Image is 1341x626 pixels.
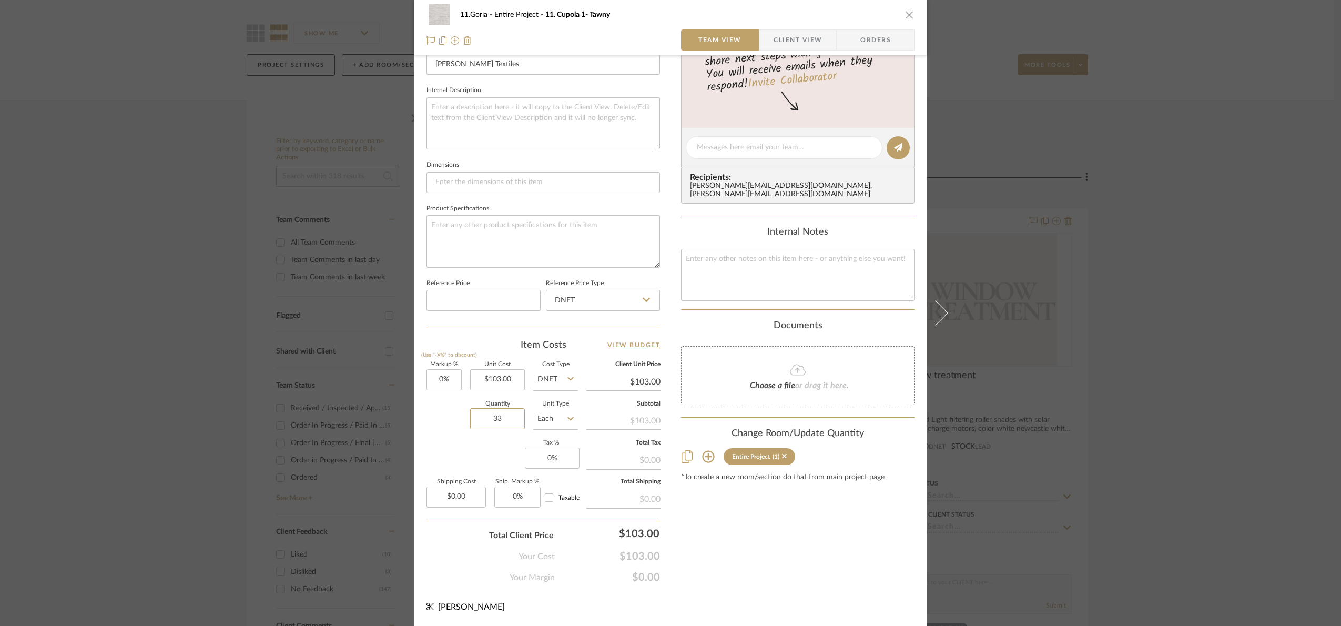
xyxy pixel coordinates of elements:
[680,26,916,96] div: Leave yourself a note here or share next steps with your team. You will receive emails when they ...
[426,339,660,351] div: Item Costs
[426,88,481,93] label: Internal Description
[586,362,661,367] label: Client Unit Price
[586,401,661,407] label: Subtotal
[426,172,660,193] input: Enter the dimensions of this item
[545,11,610,18] span: 11. Cupola 1- Tawny
[426,281,470,286] label: Reference Price
[426,4,452,25] img: 8a7abb19-e1d2-45bb-8165-aeb5f9ad60a8_48x40.jpg
[489,529,554,542] span: Total Client Price
[681,227,915,238] div: Internal Notes
[795,381,849,390] span: or drag it here.
[426,163,459,168] label: Dimensions
[849,29,902,51] span: Orders
[559,523,664,544] div: $103.00
[555,550,660,563] span: $103.00
[470,362,525,367] label: Unit Cost
[690,182,910,199] div: [PERSON_NAME][EMAIL_ADDRESS][DOMAIN_NAME] , [PERSON_NAME][EMAIL_ADDRESS][DOMAIN_NAME]
[681,428,915,440] div: Change Room/Update Quantity
[426,479,486,484] label: Shipping Cost
[690,173,910,182] span: Recipients:
[460,11,494,18] span: 11.Goria
[510,571,555,584] span: Your Margin
[533,362,578,367] label: Cost Type
[494,479,541,484] label: Ship. Markup %
[681,473,915,482] div: *To create a new room/section do that from main project page
[546,281,604,286] label: Reference Price Type
[463,36,472,45] img: Remove from project
[555,571,660,584] span: $0.00
[533,401,578,407] label: Unit Type
[586,479,661,484] label: Total Shipping
[774,29,822,51] span: Client View
[732,453,770,460] div: Entire Project
[426,362,462,367] label: Markup %
[773,453,779,460] div: (1)
[525,440,578,446] label: Tax %
[494,11,545,18] span: Entire Project
[586,410,661,429] div: $103.00
[698,29,741,51] span: Team View
[426,54,660,75] input: Enter Brand
[681,320,915,332] div: Documents
[747,67,837,94] a: Invite Collaborator
[470,401,525,407] label: Quantity
[586,440,661,446] label: Total Tax
[558,494,580,501] span: Taxable
[438,603,505,611] span: [PERSON_NAME]
[519,550,555,563] span: Your Cost
[750,381,795,390] span: Choose a file
[607,339,661,351] a: View Budget
[586,489,661,508] div: $0.00
[586,450,661,469] div: $0.00
[905,10,915,19] button: close
[426,206,489,211] label: Product Specifications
